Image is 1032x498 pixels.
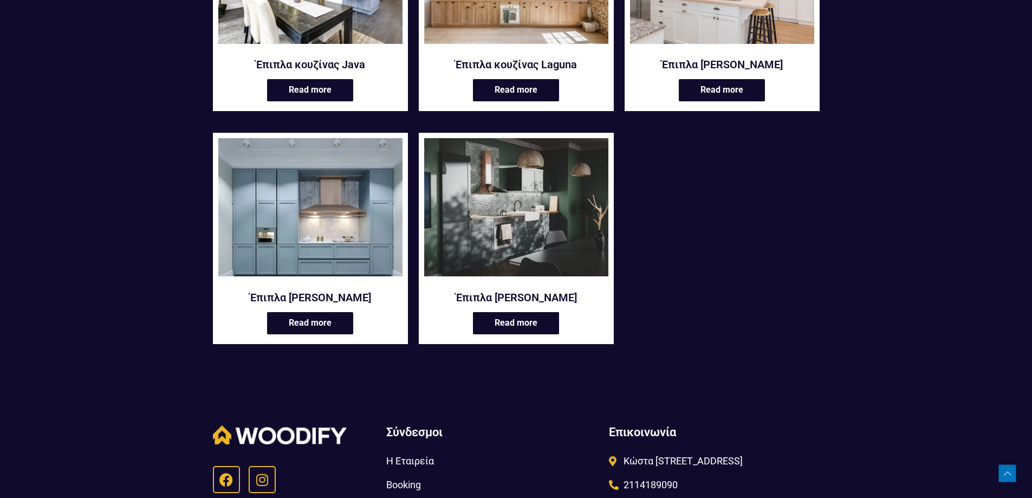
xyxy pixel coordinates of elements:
a: Έπιπλα [PERSON_NAME] [630,57,814,72]
a: Booking [386,476,598,494]
span: Booking [386,476,421,494]
span: Επικοινωνία [609,425,676,439]
img: Woodify [213,425,347,444]
a: Έπιπλα [PERSON_NAME] [218,290,403,305]
a: Read more about “Έπιπλα κουζίνας Sargasso” [473,312,559,334]
a: Read more about “Έπιπλα κουζίνας Laguna” [473,79,559,101]
a: Έπιπλα [PERSON_NAME] [424,290,608,305]
a: Έπιπλα κουζίνας Puka [218,138,403,283]
a: Κώστα [STREET_ADDRESS] [609,452,817,470]
span: Κώστα [STREET_ADDRESS] [621,452,743,470]
a: Read more about “Έπιπλα κουζίνας Palolem” [679,79,765,101]
a: Read more about “Έπιπλα κουζίνας Java” [267,79,353,101]
a: 2114189090 [609,476,817,494]
span: Η Εταιρεία [386,452,434,470]
span: Σύνδεσμοι [386,425,443,439]
a: Read more about “Έπιπλα κουζίνας Puka” [267,312,353,334]
a: Έπιπλα κουζίνας Java [218,57,403,72]
a: Έπιπλα κουζίνας Laguna [424,57,608,72]
span: 2114189090 [621,476,678,494]
a: Η Εταιρεία [386,452,598,470]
